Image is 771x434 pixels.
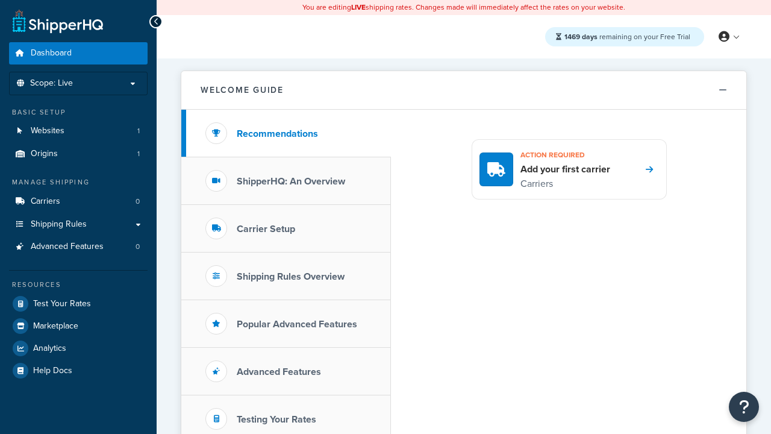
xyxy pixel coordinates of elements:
[31,126,64,136] span: Websites
[9,213,148,236] a: Shipping Rules
[520,176,610,192] p: Carriers
[33,321,78,332] span: Marketplace
[237,366,321,377] h3: Advanced Features
[237,414,316,425] h3: Testing Your Rates
[9,293,148,315] a: Test Your Rates
[9,143,148,165] a: Origins1
[9,177,148,187] div: Manage Shipping
[237,271,345,282] h3: Shipping Rules Overview
[30,78,73,89] span: Scope: Live
[31,219,87,230] span: Shipping Rules
[9,190,148,213] a: Carriers0
[31,149,58,159] span: Origins
[9,360,148,382] a: Help Docs
[31,242,104,252] span: Advanced Features
[201,86,284,95] h2: Welcome Guide
[33,344,66,354] span: Analytics
[9,107,148,118] div: Basic Setup
[520,147,610,163] h3: Action required
[564,31,690,42] span: remaining on your Free Trial
[181,71,746,110] button: Welcome Guide
[33,366,72,376] span: Help Docs
[237,128,318,139] h3: Recommendations
[137,126,140,136] span: 1
[33,299,91,309] span: Test Your Rates
[9,338,148,359] a: Analytics
[9,280,148,290] div: Resources
[9,236,148,258] a: Advanced Features0
[31,197,60,207] span: Carriers
[9,315,148,337] a: Marketplace
[9,42,148,64] a: Dashboard
[9,236,148,258] li: Advanced Features
[9,190,148,213] li: Carriers
[137,149,140,159] span: 1
[9,143,148,165] li: Origins
[237,319,357,330] h3: Popular Advanced Features
[136,197,140,207] span: 0
[564,31,598,42] strong: 1469 days
[237,176,345,187] h3: ShipperHQ: An Overview
[520,163,610,176] h4: Add your first carrier
[729,392,759,422] button: Open Resource Center
[351,2,366,13] b: LIVE
[9,120,148,142] a: Websites1
[9,120,148,142] li: Websites
[31,48,72,58] span: Dashboard
[136,242,140,252] span: 0
[237,224,295,234] h3: Carrier Setup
